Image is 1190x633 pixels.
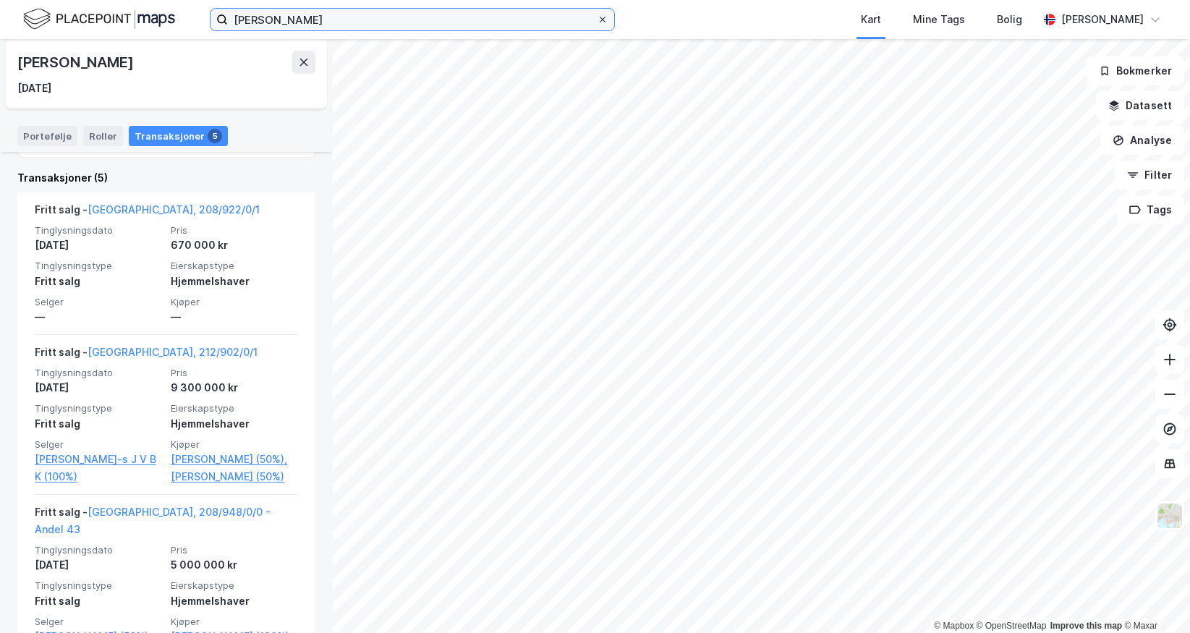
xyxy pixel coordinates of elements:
[35,224,162,237] span: Tinglysningsdato
[171,415,298,433] div: Hjemmelshaver
[171,379,298,396] div: 9 300 000 kr
[171,438,298,451] span: Kjøper
[1087,56,1184,85] button: Bokmerker
[35,504,298,544] div: Fritt salg -
[171,616,298,628] span: Kjøper
[17,51,136,74] div: [PERSON_NAME]
[171,451,298,468] a: [PERSON_NAME] (50%),
[35,273,162,290] div: Fritt salg
[171,579,298,592] span: Eierskapstype
[997,11,1022,28] div: Bolig
[88,346,258,358] a: [GEOGRAPHIC_DATA], 212/902/0/1
[171,296,298,308] span: Kjøper
[1100,126,1184,155] button: Analyse
[35,379,162,396] div: [DATE]
[171,544,298,556] span: Pris
[35,451,162,485] a: [PERSON_NAME]-s J V B K (100%)
[1117,195,1184,224] button: Tags
[35,308,162,326] div: —
[171,224,298,237] span: Pris
[228,9,597,30] input: Søk på adresse, matrikkel, gårdeiere, leietakere eller personer
[35,415,162,433] div: Fritt salg
[1115,161,1184,190] button: Filter
[1118,564,1190,633] iframe: Chat Widget
[83,126,123,146] div: Roller
[208,129,222,143] div: 5
[1061,11,1144,28] div: [PERSON_NAME]
[171,402,298,415] span: Eierskapstype
[171,468,298,485] a: [PERSON_NAME] (50%)
[171,592,298,610] div: Hjemmelshaver
[934,621,974,631] a: Mapbox
[35,260,162,272] span: Tinglysningstype
[171,260,298,272] span: Eierskapstype
[35,296,162,308] span: Selger
[171,273,298,290] div: Hjemmelshaver
[17,126,77,146] div: Portefølje
[23,7,175,32] img: logo.f888ab2527a4732fd821a326f86c7f29.svg
[1096,91,1184,120] button: Datasett
[35,616,162,628] span: Selger
[35,438,162,451] span: Selger
[35,579,162,592] span: Tinglysningstype
[861,11,881,28] div: Kart
[171,308,298,326] div: —
[35,544,162,556] span: Tinglysningsdato
[35,344,258,367] div: Fritt salg -
[171,237,298,254] div: 670 000 kr
[17,80,51,97] div: [DATE]
[35,506,271,535] a: [GEOGRAPHIC_DATA], 208/948/0/0 - Andel 43
[35,592,162,610] div: Fritt salg
[35,402,162,415] span: Tinglysningstype
[35,556,162,574] div: [DATE]
[129,126,228,146] div: Transaksjoner
[171,556,298,574] div: 5 000 000 kr
[35,367,162,379] span: Tinglysningsdato
[913,11,965,28] div: Mine Tags
[1050,621,1122,631] a: Improve this map
[17,169,315,187] div: Transaksjoner (5)
[88,203,260,216] a: [GEOGRAPHIC_DATA], 208/922/0/1
[35,201,260,224] div: Fritt salg -
[977,621,1047,631] a: OpenStreetMap
[35,237,162,254] div: [DATE]
[171,367,298,379] span: Pris
[1156,502,1183,530] img: Z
